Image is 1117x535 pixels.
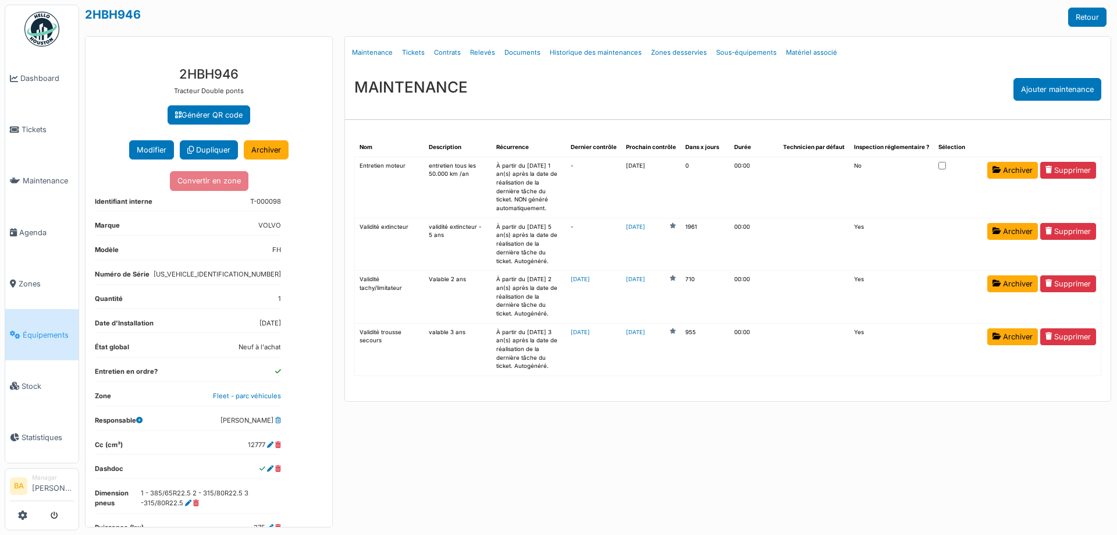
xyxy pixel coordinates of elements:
[95,488,141,513] dt: Dimension pneus
[278,294,281,304] dd: 1
[10,477,27,495] li: BA
[129,140,174,160] button: Modifier
[180,140,238,160] a: Dupliquer
[5,155,79,207] a: Maintenance
[934,139,983,157] th: Sélection
[571,276,590,282] a: [DATE]
[5,360,79,412] a: Stock
[95,391,111,406] dt: Zone
[492,271,566,323] td: À partir du [DATE] 2 an(s) après la date de réalisation de la dernière tâche du ticket. Autogénéré.
[19,278,74,289] span: Zones
[168,105,250,125] a: Générer QR code
[220,416,281,426] dd: [PERSON_NAME]
[492,157,566,218] td: À partir du [DATE] 1 an(s) après la date de réalisation de la dernière tâche du ticket. NON génér...
[424,139,492,157] th: Description
[355,218,425,270] td: Validité extincteur
[5,258,79,309] a: Zones
[95,197,152,211] dt: Identifiant interne
[1040,275,1096,292] a: Supprimer
[730,157,778,218] td: 00:00
[681,323,730,375] td: 955
[355,323,425,375] td: Validité trousse secours
[1013,78,1101,101] div: Ajouter maintenance
[566,157,621,218] td: -
[347,39,397,66] a: Maintenance
[254,523,281,533] dd: 375
[781,39,842,66] a: Matériel associé
[492,323,566,375] td: À partir du [DATE] 3 an(s) après la date de réalisation de la dernière tâche du ticket. Autogénéré.
[95,342,129,357] dt: État global
[681,271,730,323] td: 710
[5,104,79,155] a: Tickets
[429,39,465,66] a: Contrats
[95,367,158,381] dt: Entretien en ordre?
[23,329,74,341] span: Équipements
[95,270,150,284] dt: Numéro de Série
[730,139,778,157] th: Durée
[626,223,645,232] a: [DATE]
[258,221,281,231] dd: VOLVO
[1040,162,1096,179] a: Supprimer
[424,157,492,218] td: entretien tous les 50.000 km /an
[621,157,681,218] td: [DATE]
[355,139,425,157] th: Nom
[95,66,323,82] h3: 2HBH946
[22,381,74,392] span: Stock
[621,139,681,157] th: Prochain contrôle
[465,39,500,66] a: Relevés
[5,412,79,463] a: Statistiques
[250,197,281,207] dd: T-000098
[646,39,712,66] a: Zones desservies
[626,275,645,284] a: [DATE]
[141,488,281,508] dd: 1 - 385/65R22.5 2 - 315/80R22.5 3 -315/80R22.5
[500,39,545,66] a: Documents
[213,392,281,400] a: Fleet - parc véhicules
[20,73,74,84] span: Dashboard
[95,416,143,430] dt: Responsable
[248,440,281,450] dd: 12777
[244,140,289,160] a: Archiver
[95,245,119,260] dt: Modèle
[95,294,123,309] dt: Quantité
[492,218,566,270] td: À partir du [DATE] 5 an(s) après la date de réalisation de la dernière tâche du ticket. Autogénéré.
[987,328,1038,345] a: Archiver
[259,318,281,328] dd: [DATE]
[95,318,154,333] dt: Date d'Installation
[95,440,123,455] dt: Cc (cm³)
[32,473,74,482] div: Manager
[424,323,492,375] td: valable 3 ans
[10,473,74,501] a: BA Manager[PERSON_NAME]
[778,139,849,157] th: Technicien par défaut
[571,329,590,335] a: [DATE]
[239,342,281,352] dd: Neuf à l'achat
[987,223,1038,240] a: Archiver
[566,139,621,157] th: Dernier contrôle
[681,139,730,157] th: Dans x jours
[854,276,864,282] span: translation missing: fr.shared.yes
[854,224,864,230] span: translation missing: fr.shared.yes
[854,162,862,169] span: translation missing: fr.shared.no
[854,329,864,335] span: translation missing: fr.shared.yes
[681,218,730,270] td: 1961
[85,8,141,22] a: 2HBH946
[730,271,778,323] td: 00:00
[355,157,425,218] td: Entretien moteur
[730,323,778,375] td: 00:00
[849,139,934,157] th: Inspection réglementaire ?
[1040,223,1096,240] a: Supprimer
[355,271,425,323] td: Validité tachy/limitateur
[1040,328,1096,345] a: Supprimer
[424,271,492,323] td: Valable 2 ans
[24,12,59,47] img: Badge_color-CXgf-gQk.svg
[154,270,281,279] dd: [US_VEHICLE_IDENTIFICATION_NUMBER]
[397,39,429,66] a: Tickets
[987,275,1038,292] a: Archiver
[730,218,778,270] td: 00:00
[681,157,730,218] td: 0
[22,432,74,443] span: Statistiques
[22,124,74,135] span: Tickets
[1068,8,1107,27] a: Retour
[354,78,468,96] h3: MAINTENANCE
[566,218,621,270] td: -
[272,245,281,255] dd: FH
